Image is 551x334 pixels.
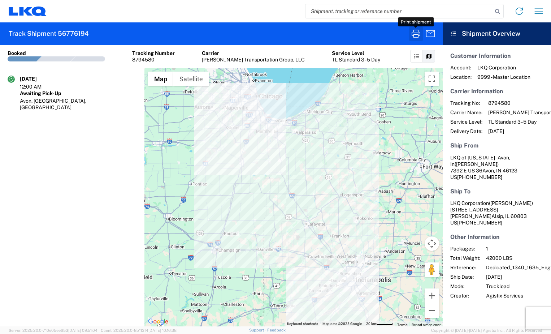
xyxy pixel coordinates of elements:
div: Tracking Number [132,50,175,56]
span: Tracking No: [450,100,482,106]
button: Drag Pegman onto the map to open Street View [425,262,439,277]
span: ([PERSON_NAME]) [455,161,499,167]
span: [PHONE_NUMBER] [457,174,502,180]
div: [PERSON_NAME] Transportation Group, LLC [202,56,305,63]
img: Google [146,317,170,326]
button: Keyboard shortcuts [287,321,318,326]
button: Zoom out [425,303,439,318]
span: [PHONE_NUMBER] [457,220,502,226]
span: Reference: [450,264,480,271]
span: Location: [450,74,472,80]
span: Client: 2025.20.0-8b113f4 [101,328,177,333]
h5: Customer Information [450,52,543,59]
span: ([PERSON_NAME]) [489,200,533,206]
h5: Carrier Information [450,88,543,95]
button: Show street map [148,72,173,86]
span: Packages: [450,245,480,252]
div: 8794580 [132,56,175,63]
div: [DATE] [20,76,56,82]
header: Shipment Overview [443,22,551,45]
div: TL Standard 3 - 5 Day [332,56,380,63]
button: Map Scale: 20 km per 42 pixels [364,321,395,326]
span: LKQ of [US_STATE] - Avon, In [450,155,510,167]
span: [DATE] 10:16:38 [148,328,177,333]
div: Carrier [202,50,305,56]
a: Terms [397,323,407,327]
span: Mode: [450,283,480,290]
button: Map camera controls [425,236,439,251]
span: Service Level: [450,119,482,125]
a: Support [249,328,267,332]
address: Avon, IN 46123 US [450,154,543,180]
button: Toggle fullscreen view [425,72,439,86]
span: Map data ©2025 Google [322,322,362,326]
div: Booked [8,50,26,56]
h5: Ship From [450,142,543,149]
input: Shipment, tracking or reference number [305,4,493,18]
span: Ship Date: [450,274,480,280]
div: 12:00 AM [20,83,56,90]
span: Delivery Date: [450,128,482,134]
span: 9999 - Master Location [477,74,530,80]
address: Alsip, IL 60803 US [450,200,543,226]
span: LKQ Corporation [477,64,530,71]
a: Open this area in Google Maps (opens a new window) [146,317,170,326]
button: Zoom in [425,288,439,303]
span: Carrier Name: [450,109,482,116]
div: Awaiting Pick-Up [20,90,137,97]
h2: Track Shipment 56776194 [9,29,88,38]
div: Service Level [332,50,380,56]
span: 7392 E US 36 [450,168,482,174]
h5: Ship To [450,188,543,195]
h5: Other Information [450,234,543,240]
span: 20 km [366,322,376,326]
a: Feedback [267,328,286,332]
span: Copyright © [DATE]-[DATE] Agistix Inc., All Rights Reserved [431,327,542,334]
span: [DATE] 09:51:04 [68,328,97,333]
span: Server: 2025.20.0-710e05ee653 [9,328,97,333]
span: Creator: [450,292,480,299]
div: Avon, [GEOGRAPHIC_DATA], [GEOGRAPHIC_DATA] [20,98,137,111]
span: LKQ Corporation [STREET_ADDRESS][PERSON_NAME] [450,200,533,219]
span: Account: [450,64,472,71]
a: Report a map error [412,323,441,327]
span: Total Weight: [450,255,480,261]
button: Show satellite imagery [173,72,209,86]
